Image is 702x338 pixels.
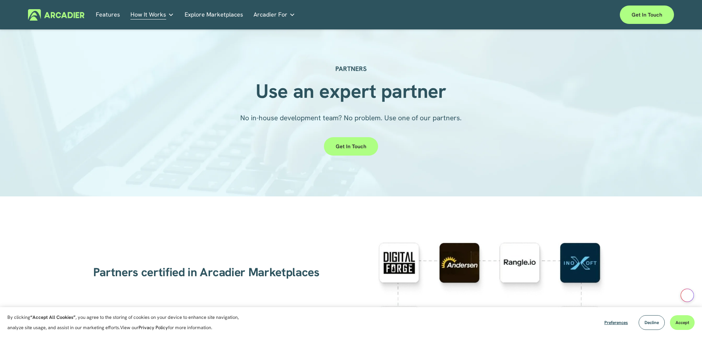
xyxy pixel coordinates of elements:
[93,264,319,280] span: Partners certified in Arcadier Marketplaces
[139,324,168,331] a: Privacy Policy
[254,9,295,21] a: folder dropdown
[28,9,84,21] img: Arcadier
[335,64,367,73] strong: PARTNERS
[665,303,702,338] iframe: Chat Widget
[7,312,247,333] p: By clicking , you agree to the storing of cookies on your device to enhance site navigation, anal...
[96,9,120,21] a: Features
[185,9,243,21] a: Explore Marketplaces
[240,113,462,122] span: No in-house development team? No problem. Use one of our partners.
[639,315,665,330] button: Decline
[324,137,378,156] a: Get in touch
[620,6,674,24] a: Get in touch
[30,314,76,320] strong: “Accept All Cookies”
[645,320,659,325] span: Decline
[604,320,628,325] span: Preferences
[254,10,287,20] span: Arcadier For
[130,9,174,21] a: folder dropdown
[256,78,446,104] strong: Use an expert partner
[130,10,166,20] span: How It Works
[599,315,633,330] button: Preferences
